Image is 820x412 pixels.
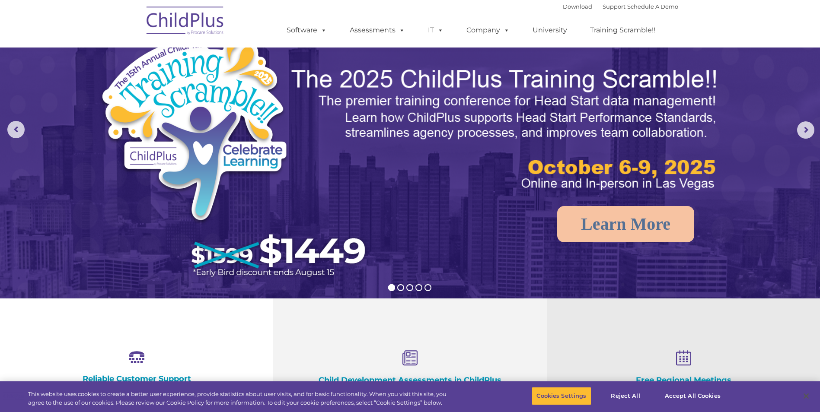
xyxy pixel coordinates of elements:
a: Learn More [557,206,694,242]
h4: Child Development Assessments in ChildPlus [316,375,503,385]
button: Accept All Cookies [660,387,725,405]
a: Training Scramble!! [581,22,664,39]
h4: Free Regional Meetings [590,375,777,385]
a: Assessments [341,22,414,39]
a: Software [278,22,335,39]
h4: Reliable Customer Support [43,374,230,383]
a: Company [458,22,518,39]
a: University [524,22,576,39]
a: Support [603,3,625,10]
a: Schedule A Demo [627,3,678,10]
span: Phone number [120,92,157,99]
a: Download [563,3,592,10]
a: IT [419,22,452,39]
button: Cookies Settings [532,387,591,405]
font: | [563,3,678,10]
button: Close [797,387,816,406]
div: This website uses cookies to create a better user experience, provide statistics about user visit... [28,390,451,407]
img: ChildPlus by Procare Solutions [142,0,229,44]
button: Reject All [599,387,653,405]
span: Last name [120,57,147,63]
